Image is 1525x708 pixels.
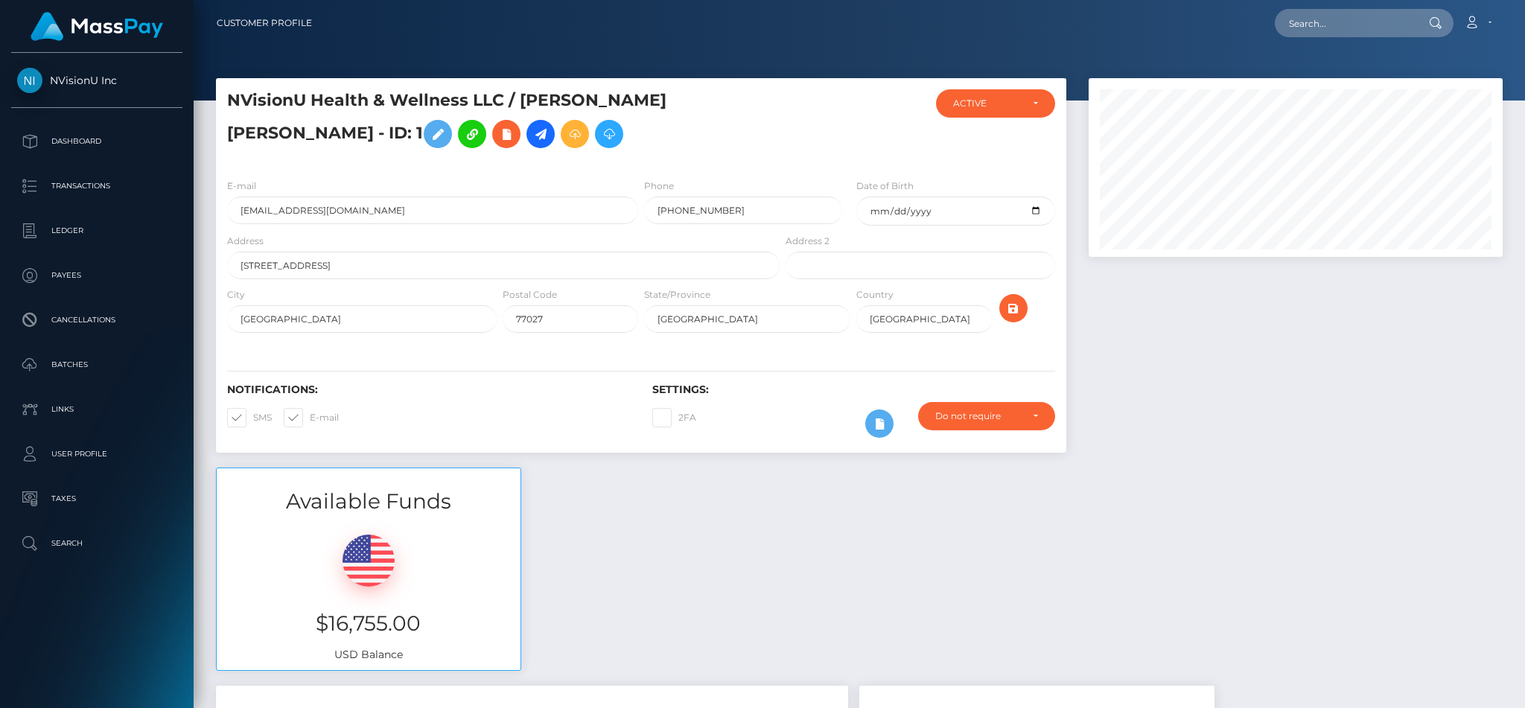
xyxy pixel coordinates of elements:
[935,410,1021,422] div: Do not require
[343,535,395,587] img: USD.png
[526,120,555,148] a: Initiate Payout
[17,175,176,197] p: Transactions
[17,398,176,421] p: Links
[17,130,176,153] p: Dashboard
[652,408,696,427] label: 2FA
[228,609,509,638] h3: $16,755.00
[17,309,176,331] p: Cancellations
[644,179,674,193] label: Phone
[936,89,1055,118] button: ACTIVE
[11,168,182,205] a: Transactions
[11,525,182,562] a: Search
[217,7,312,39] a: Customer Profile
[856,288,894,302] label: Country
[17,354,176,376] p: Batches
[217,516,520,670] div: USD Balance
[227,288,245,302] label: City
[11,391,182,428] a: Links
[17,264,176,287] p: Payees
[11,212,182,249] a: Ledger
[17,532,176,555] p: Search
[11,480,182,517] a: Taxes
[11,346,182,383] a: Batches
[503,288,557,302] label: Postal Code
[11,436,182,473] a: User Profile
[11,123,182,160] a: Dashboard
[856,179,914,193] label: Date of Birth
[31,12,163,41] img: MassPay Logo
[17,68,42,93] img: NVisionU Inc
[644,288,710,302] label: State/Province
[227,235,264,248] label: Address
[786,235,830,248] label: Address 2
[11,257,182,294] a: Payees
[11,74,182,87] span: NVisionU Inc
[17,220,176,242] p: Ledger
[227,179,256,193] label: E-mail
[652,383,1055,396] h6: Settings:
[284,408,339,427] label: E-mail
[17,443,176,465] p: User Profile
[217,487,520,516] h3: Available Funds
[1275,9,1415,37] input: Search...
[918,402,1055,430] button: Do not require
[11,302,182,339] a: Cancellations
[227,89,771,156] h5: NVisionU Health & Wellness LLC / [PERSON_NAME] [PERSON_NAME] - ID: 1
[227,408,272,427] label: SMS
[227,383,630,396] h6: Notifications:
[953,98,1021,109] div: ACTIVE
[17,488,176,510] p: Taxes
